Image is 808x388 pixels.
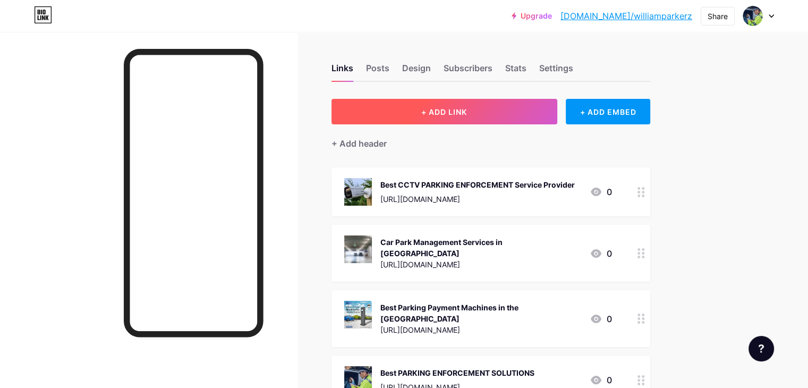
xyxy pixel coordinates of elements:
[380,324,581,335] div: [URL][DOMAIN_NAME]
[512,12,552,20] a: Upgrade
[566,99,650,124] div: + ADD EMBED
[380,302,581,324] div: Best Parking Payment Machines in the [GEOGRAPHIC_DATA]
[421,107,467,116] span: + ADD LINK
[380,367,534,378] div: Best PARKING ENFORCEMENT SOLUTIONS
[366,62,389,81] div: Posts
[444,62,492,81] div: Subscribers
[590,185,612,198] div: 0
[380,259,581,270] div: [URL][DOMAIN_NAME]
[380,237,581,259] div: Car Park Management Services in [GEOGRAPHIC_DATA]
[331,62,353,81] div: Links
[331,137,387,150] div: + Add header
[380,193,575,205] div: [URL][DOMAIN_NAME]
[590,374,612,386] div: 0
[402,62,431,81] div: Design
[708,11,728,22] div: Share
[743,6,763,26] img: williamparkerz
[505,62,526,81] div: Stats
[344,178,372,206] img: Best CCTV PARKING ENFORCEMENT Service Provider
[331,99,557,124] button: + ADD LINK
[344,235,372,263] img: Car Park Management Services in United Kingdom
[344,301,372,328] img: Best Parking Payment Machines in the United Kingdom
[590,247,612,260] div: 0
[539,62,573,81] div: Settings
[590,313,612,325] div: 0
[560,10,692,22] a: [DOMAIN_NAME]/williamparkerz
[380,179,575,190] div: Best CCTV PARKING ENFORCEMENT Service Provider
